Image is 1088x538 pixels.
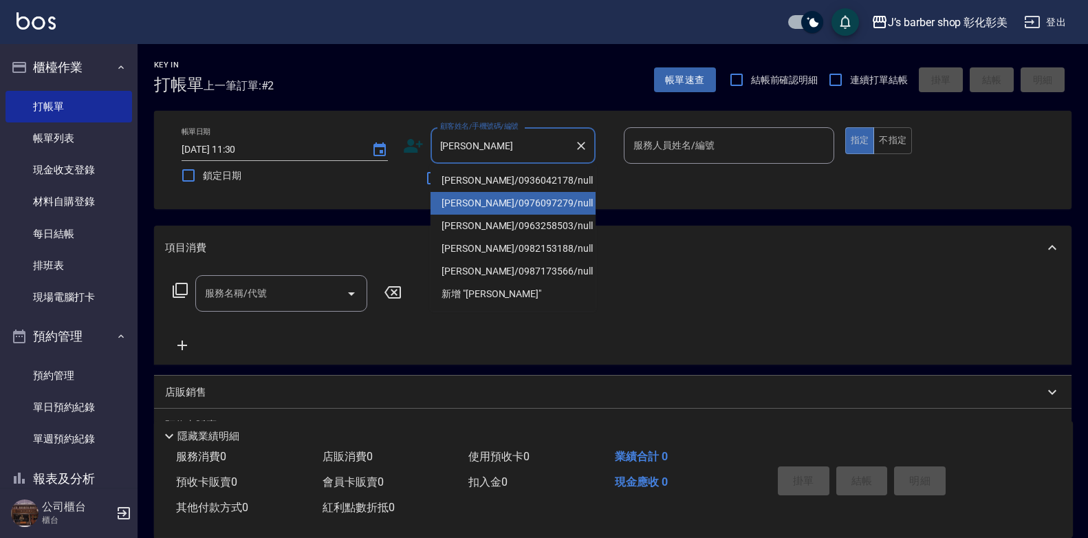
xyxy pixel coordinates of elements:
[615,450,668,463] span: 業績合計 0
[323,450,373,463] span: 店販消費 0
[176,450,226,463] span: 服務消費 0
[431,169,596,192] li: [PERSON_NAME]/0936042178/null
[751,73,818,87] span: 結帳前確認明細
[6,50,132,85] button: 櫃檯作業
[431,283,596,305] li: 新增 "[PERSON_NAME]"
[42,514,112,526] p: 櫃台
[176,475,237,488] span: 預收卡販賣 0
[1019,10,1071,35] button: 登出
[6,91,132,122] a: 打帳單
[323,475,384,488] span: 會員卡販賣 0
[17,12,56,30] img: Logo
[11,499,39,527] img: Person
[340,283,362,305] button: Open
[615,475,668,488] span: 現金應收 0
[165,418,217,433] p: 預收卡販賣
[468,475,508,488] span: 扣入金 0
[831,8,859,36] button: save
[572,136,591,155] button: Clear
[6,218,132,250] a: 每日結帳
[176,501,248,514] span: 其他付款方式 0
[165,241,206,255] p: 項目消費
[323,501,395,514] span: 紅利點數折抵 0
[888,14,1008,31] div: J’s barber shop 彰化彰美
[154,409,1071,442] div: 預收卡販賣
[654,67,716,93] button: 帳單速查
[154,61,204,69] h2: Key In
[6,154,132,186] a: 現金收支登錄
[431,192,596,215] li: [PERSON_NAME]/0976097279/null
[42,500,112,514] h5: 公司櫃台
[6,186,132,217] a: 材料自購登錄
[6,319,132,354] button: 預約管理
[873,127,912,154] button: 不指定
[203,169,241,183] span: 鎖定日期
[6,360,132,391] a: 預約管理
[182,138,358,161] input: YYYY/MM/DD hh:mm
[431,237,596,260] li: [PERSON_NAME]/0982153188/null
[866,8,1013,36] button: J’s barber shop 彰化彰美
[6,122,132,154] a: 帳單列表
[165,385,206,400] p: 店販銷售
[440,121,519,131] label: 顧客姓名/手機號碼/編號
[177,429,239,444] p: 隱藏業績明細
[154,376,1071,409] div: 店販銷售
[6,423,132,455] a: 單週預約紀錄
[468,450,530,463] span: 使用預收卡 0
[204,77,274,94] span: 上一筆訂單:#2
[431,215,596,237] li: [PERSON_NAME]/0963258503/null
[850,73,908,87] span: 連續打單結帳
[431,260,596,283] li: [PERSON_NAME]/0987173566/null
[363,133,396,166] button: Choose date, selected date is 2025-09-19
[6,391,132,423] a: 單日預約紀錄
[6,281,132,313] a: 現場電腦打卡
[845,127,875,154] button: 指定
[154,75,204,94] h3: 打帳單
[6,461,132,497] button: 報表及分析
[154,226,1071,270] div: 項目消費
[6,250,132,281] a: 排班表
[182,127,210,137] label: 帳單日期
